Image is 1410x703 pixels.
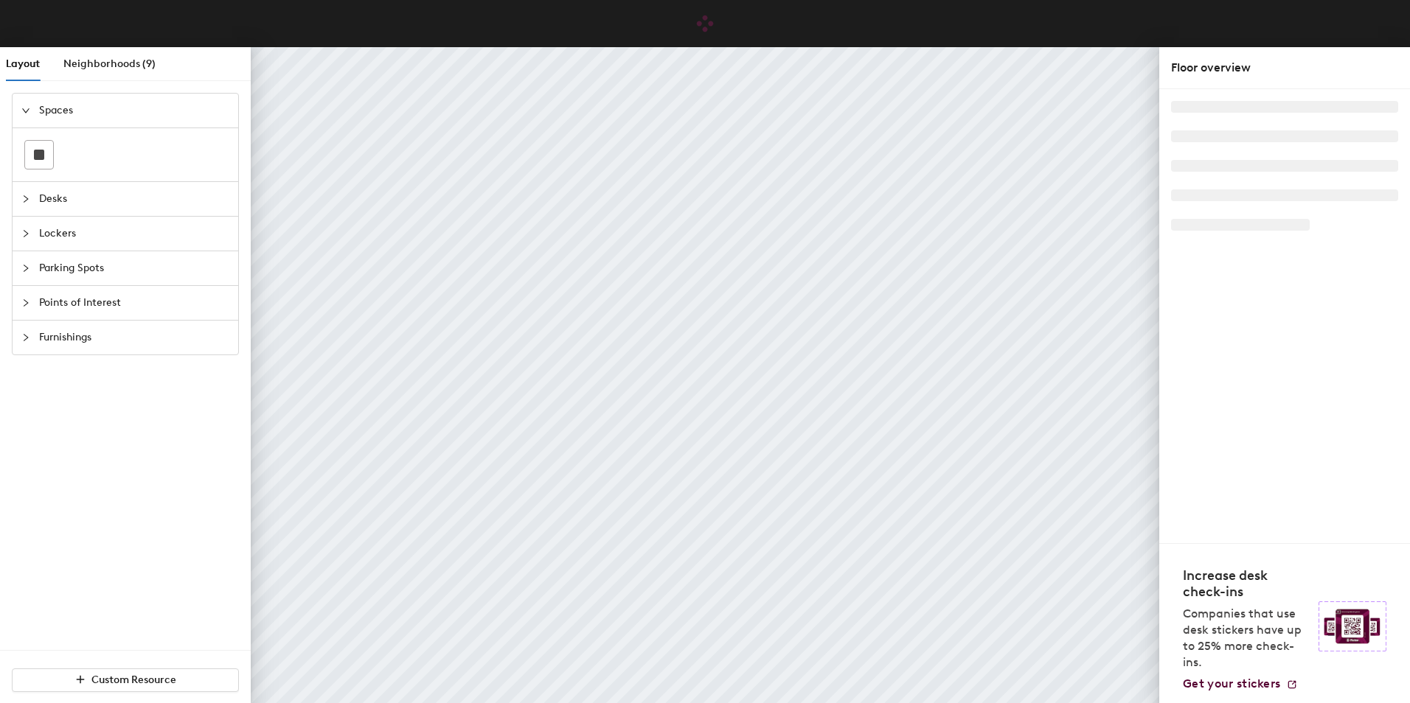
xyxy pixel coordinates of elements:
a: Get your stickers [1183,676,1298,691]
span: collapsed [21,264,30,273]
span: Spaces [39,94,229,127]
span: Furnishings [39,321,229,354]
span: Points of Interest [39,286,229,320]
span: Parking Spots [39,251,229,285]
span: expanded [21,106,30,115]
img: Sticker logo [1319,601,1386,651]
div: Floor overview [1171,59,1398,77]
span: Lockers [39,217,229,251]
span: Custom Resource [91,674,176,686]
button: Custom Resource [12,668,239,692]
span: Desks [39,182,229,216]
span: collapsed [21,298,30,307]
span: Neighborhoods (9) [63,57,156,70]
p: Companies that use desk stickers have up to 25% more check-ins. [1183,606,1310,671]
h4: Increase desk check-ins [1183,567,1310,600]
span: collapsed [21,333,30,342]
span: collapsed [21,195,30,203]
span: Layout [6,57,40,70]
span: Get your stickers [1183,676,1280,690]
span: collapsed [21,229,30,238]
